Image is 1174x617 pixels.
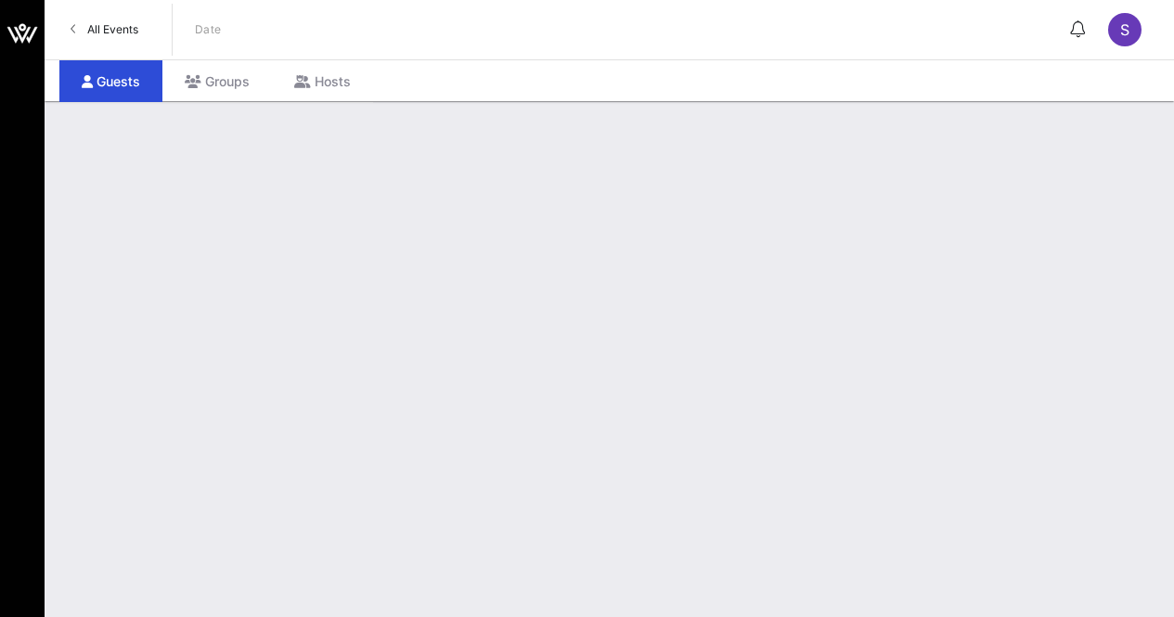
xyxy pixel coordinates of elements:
div: Hosts [272,60,373,102]
p: Date [195,20,222,39]
div: S [1108,13,1142,46]
a: All Events [59,15,149,45]
span: All Events [87,22,138,36]
div: Guests [59,60,162,102]
div: Groups [162,60,272,102]
span: S [1120,20,1129,39]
